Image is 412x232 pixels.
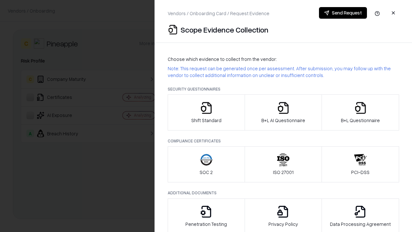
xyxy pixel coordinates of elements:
p: SOC 2 [200,169,213,176]
p: Data Processing Agreement [330,221,391,227]
p: Penetration Testing [185,221,227,227]
p: Additional Documents [168,190,399,196]
p: B+L Questionnaire [341,117,380,124]
p: Compliance Certificates [168,138,399,144]
p: Note: This request can be generated once per assessment. After submission, you may follow up with... [168,65,399,79]
p: Privacy Policy [268,221,298,227]
p: Choose which evidence to collect from the vendor: [168,56,399,63]
button: B+L AI Questionnaire [245,94,322,130]
p: PCI-DSS [351,169,370,176]
button: Send Request [319,7,367,19]
button: ISO 27001 [245,146,322,182]
button: SOC 2 [168,146,245,182]
button: PCI-DSS [322,146,399,182]
p: B+L AI Questionnaire [261,117,305,124]
p: Scope Evidence Collection [181,24,268,35]
button: Shift Standard [168,94,245,130]
p: Security Questionnaires [168,86,399,92]
button: B+L Questionnaire [322,94,399,130]
p: ISO 27001 [273,169,294,176]
p: Vendors / Onboarding Card / Request Evidence [168,10,269,17]
p: Shift Standard [191,117,221,124]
